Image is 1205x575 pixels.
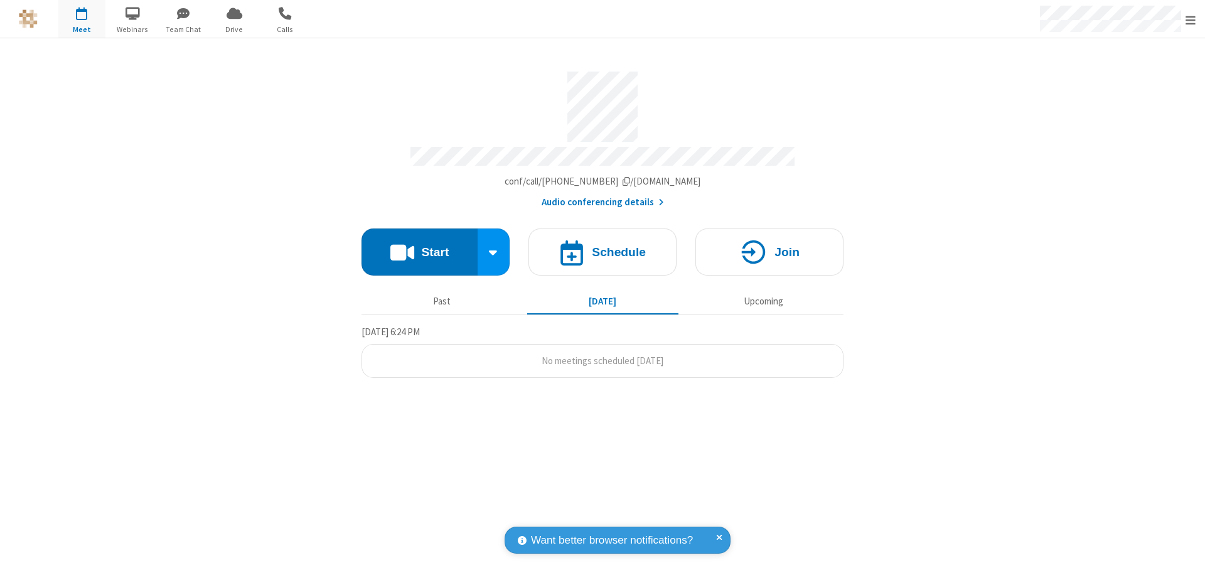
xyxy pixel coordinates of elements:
[361,326,420,338] span: [DATE] 6:24 PM
[367,289,518,313] button: Past
[688,289,839,313] button: Upcoming
[542,355,663,367] span: No meetings scheduled [DATE]
[361,325,843,379] section: Today's Meetings
[505,175,701,189] button: Copy my meeting room linkCopy my meeting room link
[542,195,664,210] button: Audio conferencing details
[421,246,449,258] h4: Start
[527,289,678,313] button: [DATE]
[160,24,207,35] span: Team Chat
[774,246,800,258] h4: Join
[58,24,105,35] span: Meet
[361,228,478,276] button: Start
[361,62,843,210] section: Account details
[109,24,156,35] span: Webinars
[505,175,701,187] span: Copy my meeting room link
[531,532,693,549] span: Want better browser notifications?
[262,24,309,35] span: Calls
[478,228,510,276] div: Start conference options
[592,246,646,258] h4: Schedule
[695,228,843,276] button: Join
[528,228,677,276] button: Schedule
[19,9,38,28] img: QA Selenium DO NOT DELETE OR CHANGE
[211,24,258,35] span: Drive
